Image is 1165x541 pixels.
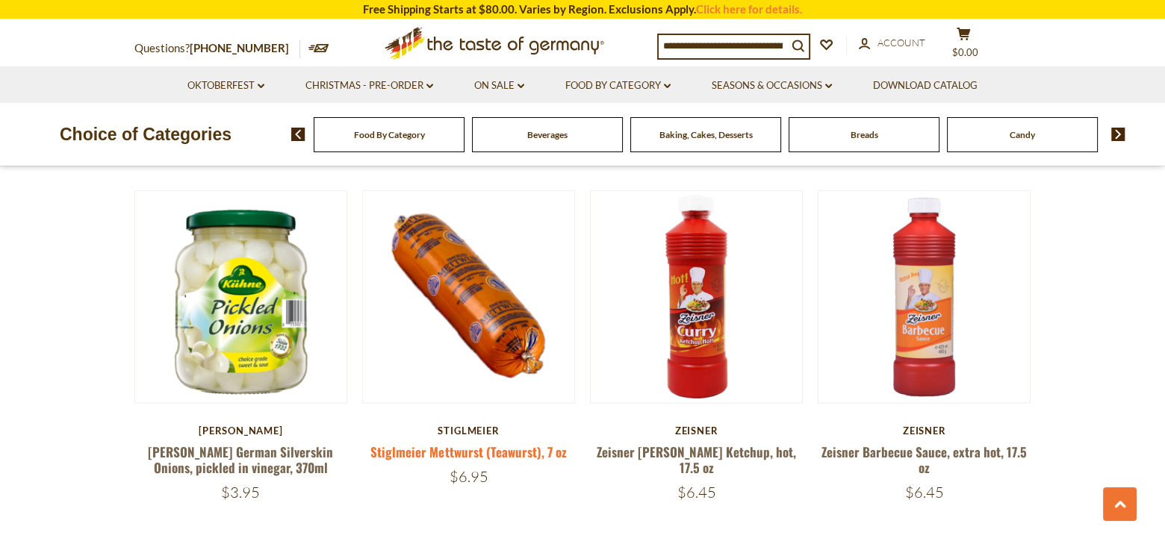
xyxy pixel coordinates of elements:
a: Food By Category [354,129,425,140]
img: Stiglmeier Mettwurst (Teawurst), 7 oz [363,191,574,402]
span: $3.95 [221,483,260,501]
a: On Sale [474,78,524,94]
a: Zeisner [PERSON_NAME] Ketchup, hot, 17.5 oz [597,443,796,477]
span: $6.45 [677,483,716,501]
a: Breads [851,129,878,140]
a: Food By Category [565,78,671,94]
div: Zeisner [590,425,803,437]
div: Zeisner [818,425,1031,437]
img: Zeisner Barbecue Sauce, extra hot, 17.5 oz [818,191,1030,402]
div: [PERSON_NAME] [134,425,347,437]
a: [PERSON_NAME] German Silverskin Onions, pickled in vinegar, 370ml [148,443,333,477]
span: Account [877,37,925,49]
a: Account [859,35,925,51]
img: Kuehne German Silverskin Onions, pickled in vinegar, 370ml [135,191,347,402]
a: Seasons & Occasions [712,78,832,94]
a: [PHONE_NUMBER] [190,41,289,54]
a: Baking, Cakes, Desserts [659,129,753,140]
a: Stiglmeier Mettwurst (Teawurst), 7 oz [370,443,566,461]
div: Stiglmeier [362,425,575,437]
span: $6.45 [905,483,944,501]
p: Questions? [134,39,300,58]
a: Christmas - PRE-ORDER [305,78,433,94]
button: $0.00 [941,27,986,64]
a: Click here for details. [696,2,802,16]
span: $6.95 [449,467,488,486]
img: next arrow [1111,128,1125,141]
img: Zeisner Curry Ketchup, hot, 17.5 oz [591,191,802,402]
a: Candy [1010,129,1035,140]
span: $0.00 [952,46,978,58]
img: previous arrow [291,128,305,141]
a: Download Catalog [873,78,978,94]
a: Zeisner Barbecue Sauce, extra hot, 17.5 oz [821,443,1027,477]
a: Beverages [527,129,568,140]
a: Oktoberfest [187,78,264,94]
